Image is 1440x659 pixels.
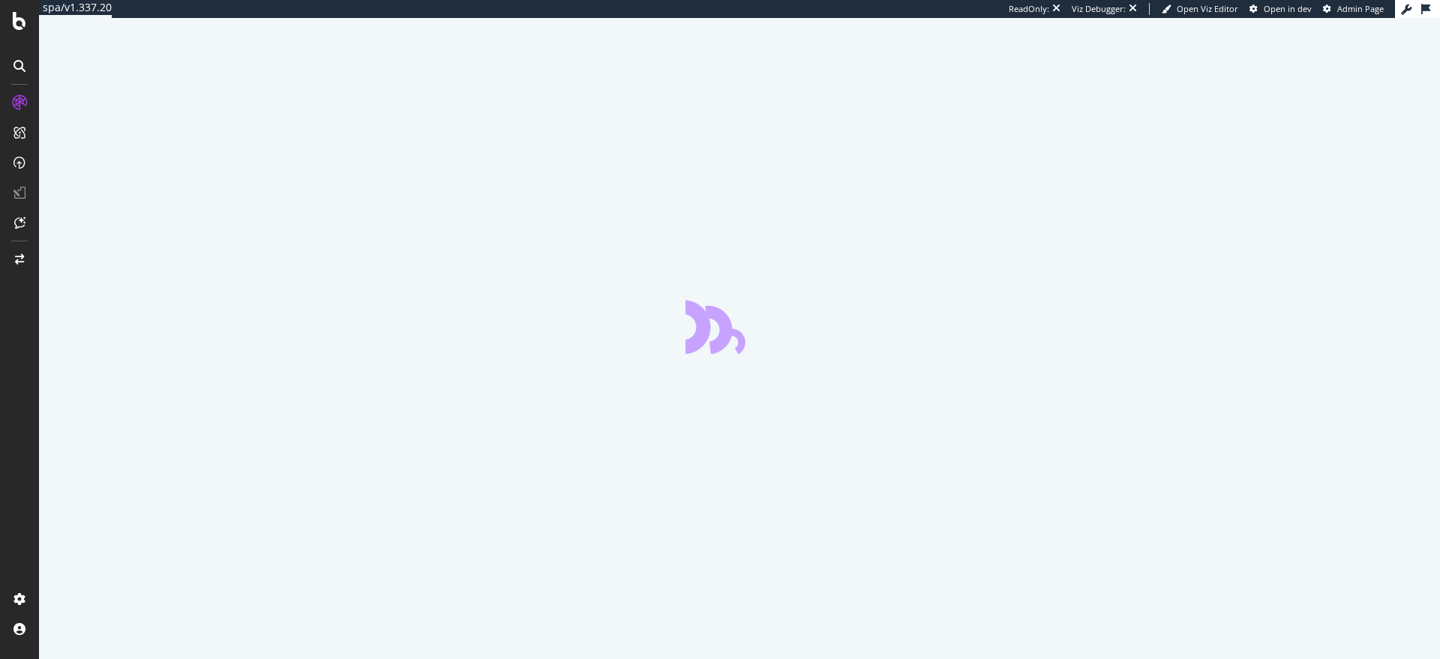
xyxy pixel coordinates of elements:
span: Open in dev [1264,3,1312,14]
a: Admin Page [1323,3,1384,15]
div: Viz Debugger: [1072,3,1126,15]
div: animation [685,300,793,354]
span: Admin Page [1337,3,1384,14]
span: Open Viz Editor [1177,3,1238,14]
div: ReadOnly: [1009,3,1049,15]
a: Open Viz Editor [1162,3,1238,15]
a: Open in dev [1249,3,1312,15]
